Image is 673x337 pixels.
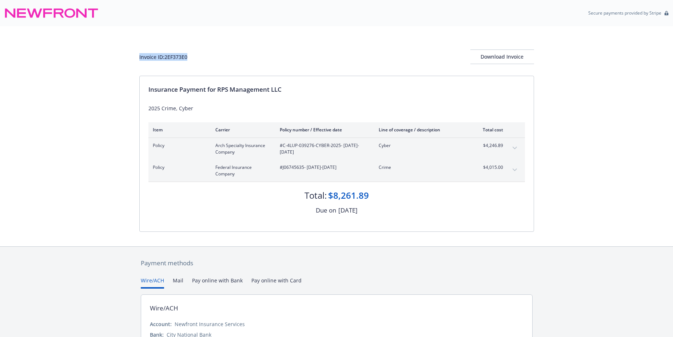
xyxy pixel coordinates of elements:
[316,206,336,215] div: Due on
[280,164,367,171] span: #J06745635 - [DATE]-[DATE]
[280,142,367,155] span: #C-4LUP-039276-CYBER-2025 - [DATE]-[DATE]
[476,127,503,133] div: Total cost
[509,142,521,154] button: expand content
[251,277,302,289] button: Pay online with Card
[148,85,525,94] div: Insurance Payment for RPS Management LLC
[153,164,204,171] span: Policy
[153,127,204,133] div: Item
[379,164,464,171] span: Crime
[470,49,534,64] button: Download Invoice
[141,258,533,268] div: Payment methods
[148,138,525,160] div: PolicyArch Specialty Insurance Company#C-4LUP-039276-CYBER-2025- [DATE]-[DATE]Cyber$4,246.89expan...
[509,164,521,176] button: expand content
[215,164,268,177] span: Federal Insurance Company
[215,127,268,133] div: Carrier
[476,142,503,149] span: $4,246.89
[139,53,187,61] div: Invoice ID: 2EF373E0
[280,127,367,133] div: Policy number / Effective date
[150,320,172,328] div: Account:
[192,277,243,289] button: Pay online with Bank
[141,277,164,289] button: Wire/ACH
[588,10,661,16] p: Secure payments provided by Stripe
[338,206,358,215] div: [DATE]
[215,142,268,155] span: Arch Specialty Insurance Company
[379,142,464,149] span: Cyber
[173,277,183,289] button: Mail
[150,304,178,313] div: Wire/ACH
[328,189,369,202] div: $8,261.89
[148,104,525,112] div: 2025 Crime, Cyber
[153,142,204,149] span: Policy
[379,127,464,133] div: Line of coverage / description
[148,160,525,182] div: PolicyFederal Insurance Company#J06745635- [DATE]-[DATE]Crime$4,015.00expand content
[304,189,327,202] div: Total:
[476,164,503,171] span: $4,015.00
[175,320,245,328] div: Newfront Insurance Services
